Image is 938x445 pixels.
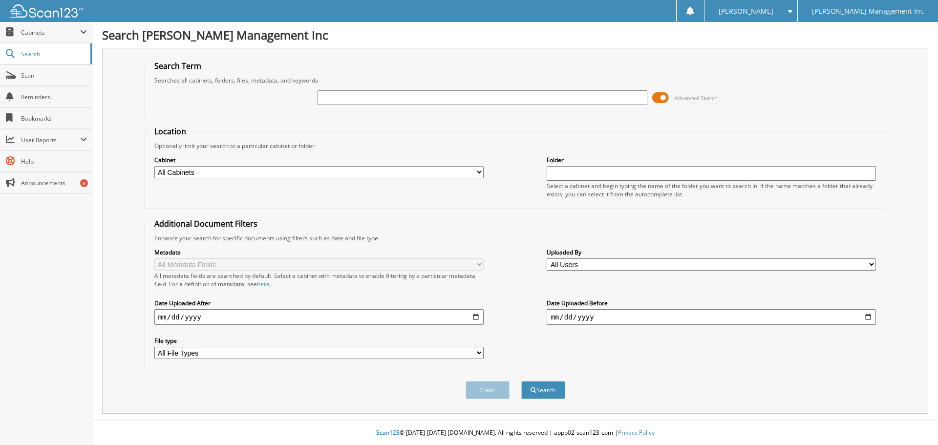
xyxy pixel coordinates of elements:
span: Bookmarks [21,114,87,123]
div: Select a cabinet and begin typing the name of the folder you want to search in. If the name match... [547,182,876,198]
a: Privacy Policy [618,428,655,437]
span: Scan [21,71,87,80]
span: Search [21,50,85,58]
label: Folder [547,156,876,164]
div: Optionally limit your search to a particular cabinet or folder [149,142,881,150]
div: Enhance your search for specific documents using filters such as date and file type. [149,234,881,242]
button: Clear [466,381,510,399]
div: Searches all cabinets, folders, files, metadata, and keywords [149,76,881,85]
label: Date Uploaded Before [547,299,876,307]
span: Cabinets [21,28,80,37]
span: Reminders [21,93,87,101]
span: [PERSON_NAME] Management Inc [812,8,924,14]
h1: Search [PERSON_NAME] Management Inc [102,27,928,43]
button: Search [521,381,565,399]
input: end [547,309,876,325]
input: start [154,309,484,325]
div: 6 [80,179,88,187]
div: © [DATE]-[DATE] [DOMAIN_NAME]. All rights reserved | appb02-scan123-com | [92,421,938,445]
label: Metadata [154,248,484,256]
span: Advanced Search [674,94,718,102]
span: User Reports [21,136,80,144]
legend: Location [149,126,191,137]
label: Date Uploaded After [154,299,484,307]
legend: Search Term [149,61,206,71]
label: Uploaded By [547,248,876,256]
span: Announcements [21,179,87,187]
legend: Additional Document Filters [149,218,262,229]
span: Scan123 [376,428,400,437]
img: scan123-logo-white.svg [10,4,83,18]
label: File type [154,337,484,345]
span: [PERSON_NAME] [719,8,773,14]
label: Cabinet [154,156,484,164]
a: here [257,280,270,288]
div: All metadata fields are searched by default. Select a cabinet with metadata to enable filtering b... [154,272,484,288]
span: Help [21,157,87,166]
